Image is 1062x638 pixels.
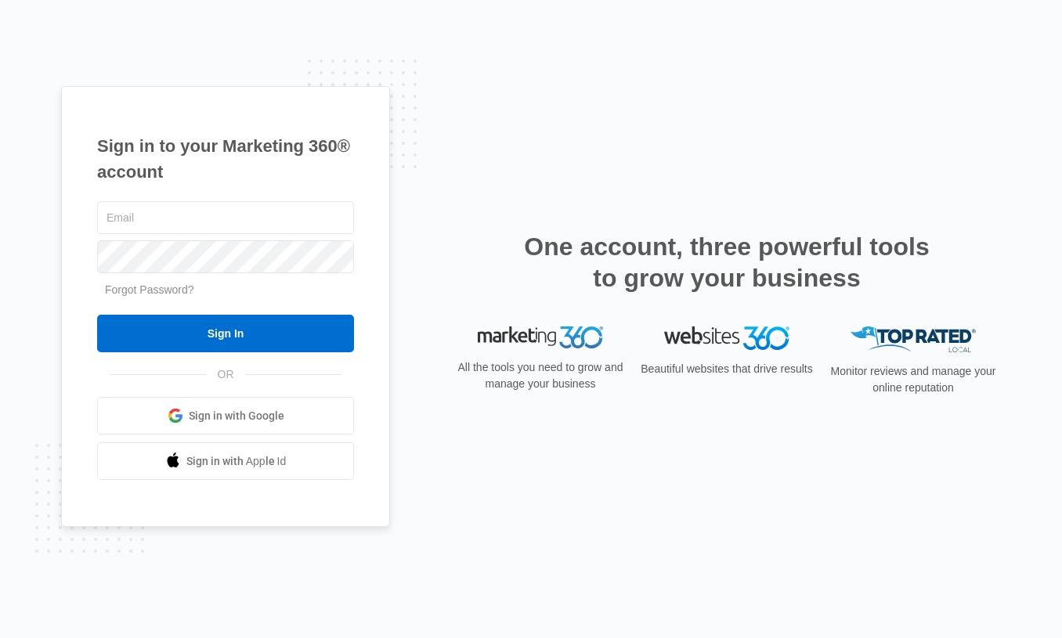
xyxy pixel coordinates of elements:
a: Forgot Password? [105,283,194,296]
img: Websites 360 [664,326,789,349]
p: Beautiful websites that drive results [639,361,815,377]
a: Sign in with Apple Id [97,442,354,480]
span: Sign in with Apple Id [186,453,287,470]
img: Top Rated Local [851,326,976,352]
span: OR [207,366,245,383]
a: Sign in with Google [97,397,354,434]
h2: One account, three powerful tools to grow your business [519,231,934,294]
img: Marketing 360 [478,326,603,348]
h1: Sign in to your Marketing 360® account [97,133,354,185]
span: Sign in with Google [189,408,284,424]
input: Email [97,201,354,234]
input: Sign In [97,315,354,352]
p: Monitor reviews and manage your online reputation [825,363,1001,396]
p: All the tools you need to grow and manage your business [453,359,628,392]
